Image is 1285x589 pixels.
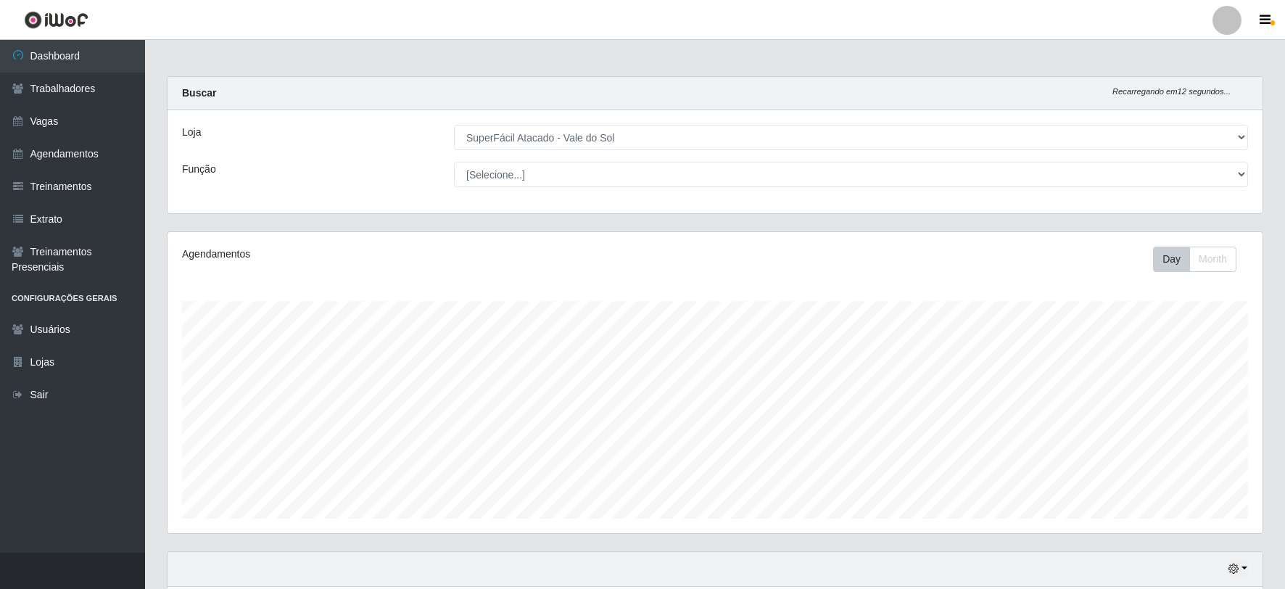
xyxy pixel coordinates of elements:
button: Day [1153,247,1190,272]
strong: Buscar [182,87,216,99]
div: Toolbar with button groups [1153,247,1248,272]
label: Loja [182,125,201,140]
div: First group [1153,247,1236,272]
button: Month [1189,247,1236,272]
i: Recarregando em 12 segundos... [1112,87,1231,96]
div: Agendamentos [182,247,613,262]
label: Função [182,162,216,177]
img: CoreUI Logo [24,11,88,29]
